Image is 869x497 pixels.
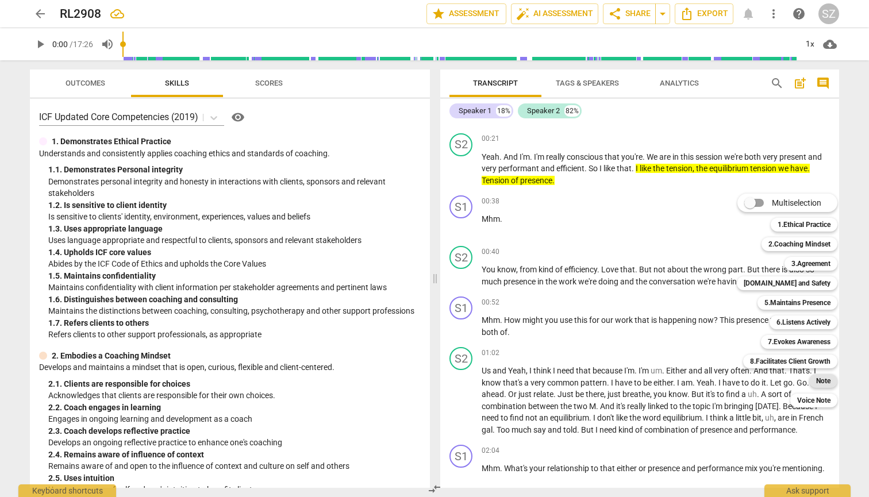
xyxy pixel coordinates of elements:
[776,315,830,329] b: 6.Listens Actively
[764,296,830,310] b: 5.Maintains Presence
[778,218,830,232] b: 1.Ethical Practice
[768,335,830,349] b: 7.Evokes Awareness
[791,257,830,271] b: 3.Agreement
[744,276,830,290] b: [DOMAIN_NAME] and Safety
[797,394,830,407] b: Voice Note
[768,237,830,251] b: 2.Coaching Mindset
[750,355,830,368] b: 8.Facilitates Client Growth
[816,374,830,388] b: Note
[772,197,821,209] span: Multiselection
